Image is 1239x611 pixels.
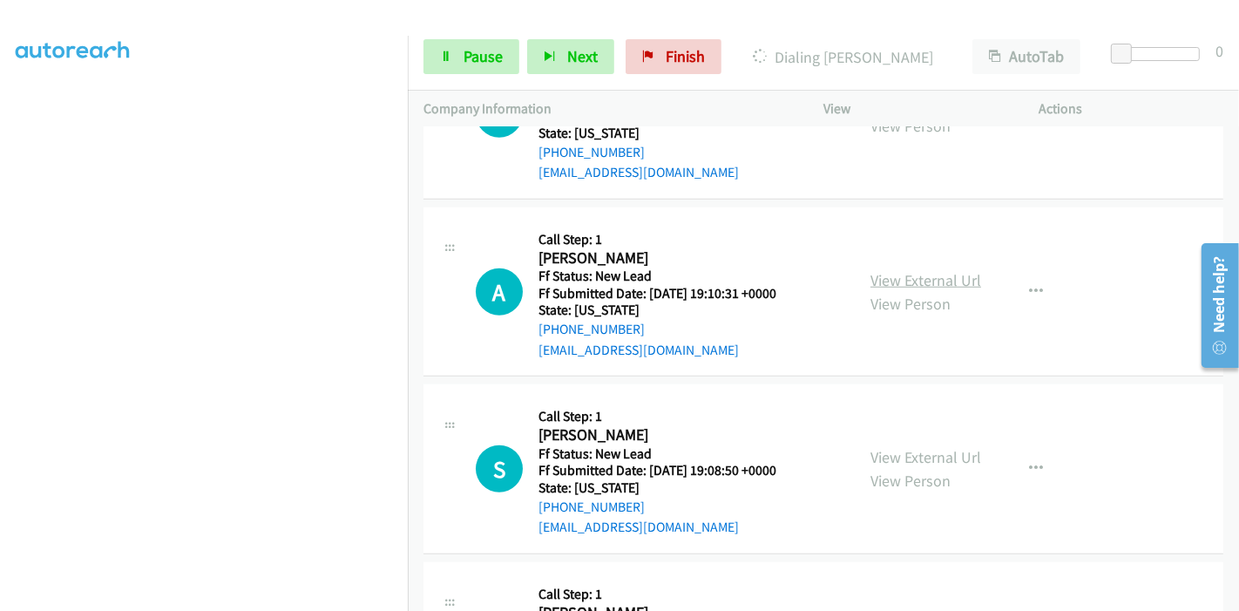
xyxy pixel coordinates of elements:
div: 0 [1215,39,1223,63]
h5: State: [US_STATE] [538,479,776,497]
div: The call is yet to be attempted [476,268,523,316]
h5: Call Step: 1 [538,231,776,248]
a: [EMAIL_ADDRESS][DOMAIN_NAME] [538,342,739,358]
p: Company Information [423,98,792,119]
a: View Person [870,294,951,314]
a: Pause [423,39,519,74]
div: The call is yet to be attempted [476,445,523,492]
h5: Call Step: 1 [538,586,776,603]
a: [PHONE_NUMBER] [538,499,645,515]
a: View Person [870,471,951,491]
h5: State: [US_STATE] [538,302,776,319]
a: [PHONE_NUMBER] [538,144,645,160]
a: Finish [626,39,721,74]
iframe: Resource Center [1189,236,1239,375]
a: [EMAIL_ADDRESS][DOMAIN_NAME] [538,164,739,180]
a: View External Url [870,447,981,467]
button: Next [527,39,614,74]
h5: Call Step: 1 [538,408,776,425]
h5: Ff Status: New Lead [538,268,776,285]
a: [PHONE_NUMBER] [538,321,645,337]
button: AutoTab [972,39,1080,74]
h2: [PERSON_NAME] [538,425,776,445]
p: View [823,98,1008,119]
h5: State: [US_STATE] [538,125,776,142]
span: Finish [666,46,705,66]
span: Next [567,46,598,66]
h5: Ff Submitted Date: [DATE] 19:10:31 +0000 [538,285,776,302]
a: [EMAIL_ADDRESS][DOMAIN_NAME] [538,519,739,535]
a: View External Url [870,270,981,290]
h5: Ff Status: New Lead [538,445,776,463]
p: Dialing [PERSON_NAME] [745,45,941,69]
h1: S [476,445,523,492]
h5: Ff Submitted Date: [DATE] 19:08:50 +0000 [538,462,776,479]
span: Pause [464,46,503,66]
h2: [PERSON_NAME] [538,248,776,268]
div: Delay between calls (in seconds) [1120,47,1200,61]
h1: A [476,268,523,316]
p: Actions [1039,98,1224,119]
